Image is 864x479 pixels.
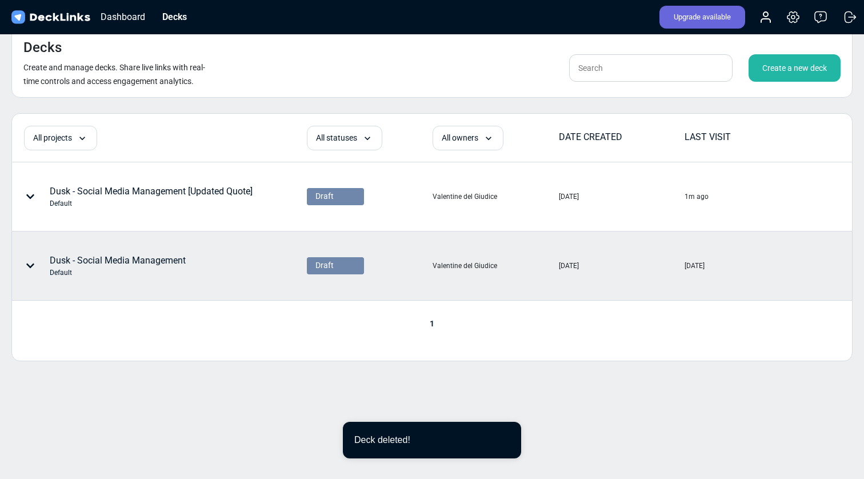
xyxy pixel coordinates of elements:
div: All statuses [307,126,382,150]
div: Valentine del Giudice [433,261,497,271]
div: Default [50,268,186,278]
div: [DATE] [685,261,705,271]
span: 1 [424,319,440,328]
input: Search [569,54,733,82]
div: Decks [157,10,193,24]
img: DeckLinks [9,9,92,26]
div: Create a new deck [749,54,841,82]
div: Default [50,198,253,209]
button: close [503,433,510,445]
h4: Decks [23,39,62,56]
div: Deck deleted! [354,433,503,447]
small: Create and manage decks. Share live links with real-time controls and access engagement analytics. [23,63,205,86]
span: Draft [315,260,334,272]
div: 1m ago [685,191,709,202]
div: LAST VISIT [685,130,810,144]
div: Valentine del Giudice [433,191,497,202]
div: Upgrade available [659,6,745,29]
div: Dusk - Social Media Management [50,254,186,278]
div: [DATE] [559,261,579,271]
div: DATE CREATED [559,130,684,144]
div: All owners [433,126,503,150]
div: Dashboard [95,10,151,24]
div: Dusk - Social Media Management [Updated Quote] [50,185,253,209]
div: All projects [24,126,97,150]
div: [DATE] [559,191,579,202]
span: Draft [315,190,334,202]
